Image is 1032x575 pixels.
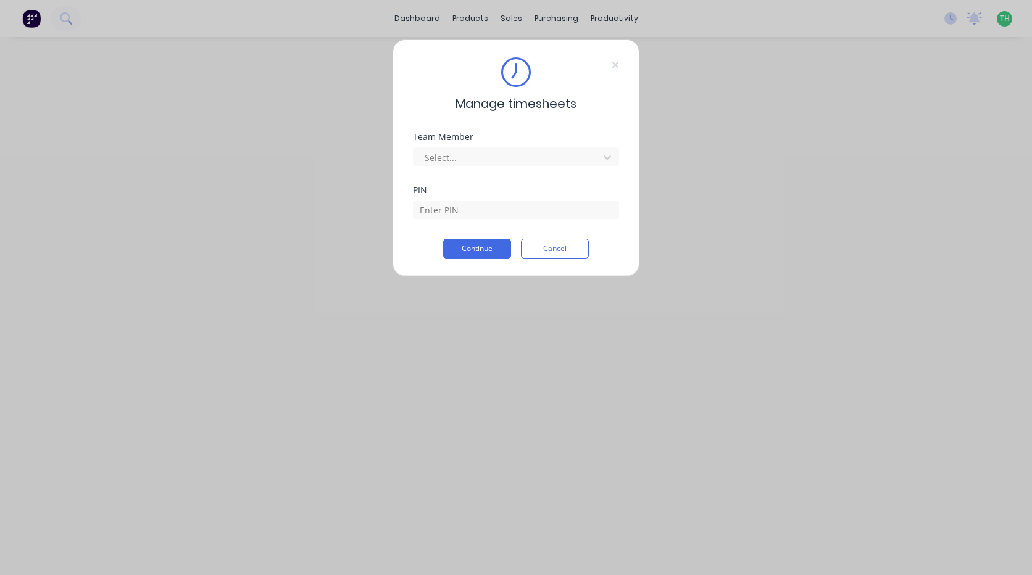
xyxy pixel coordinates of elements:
[413,186,619,194] div: PIN
[456,94,576,113] span: Manage timesheets
[521,239,589,259] button: Cancel
[443,239,511,259] button: Continue
[413,133,619,141] div: Team Member
[413,201,619,219] input: Enter PIN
